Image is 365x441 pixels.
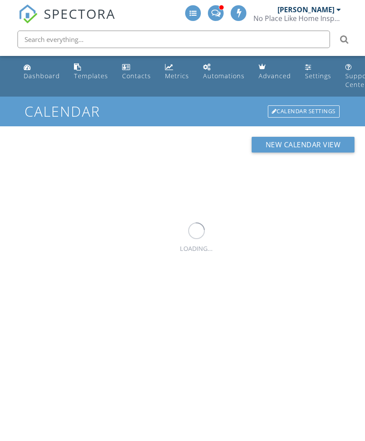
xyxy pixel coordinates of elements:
[277,5,334,14] div: [PERSON_NAME]
[253,14,341,23] div: No Place Like Home Inspections
[267,104,340,118] a: Calendar Settings
[119,59,154,84] a: Contacts
[18,4,38,24] img: The Best Home Inspection Software - Spectora
[259,72,291,80] div: Advanced
[200,59,248,84] a: Automations (Advanced)
[18,31,330,48] input: Search everything...
[268,105,340,118] div: Calendar Settings
[161,59,193,84] a: Metrics
[70,59,112,84] a: Templates
[302,59,335,84] a: Settings
[24,72,60,80] div: Dashboard
[122,72,151,80] div: Contacts
[44,4,116,23] span: SPECTORA
[255,59,295,84] a: Advanced
[180,244,213,253] div: LOADING...
[252,137,355,153] button: New Calendar View
[305,72,331,80] div: Settings
[165,72,189,80] div: Metrics
[74,72,108,80] div: Templates
[203,72,245,80] div: Automations
[25,104,340,119] h1: Calendar
[20,59,63,84] a: Dashboard
[18,12,116,30] a: SPECTORA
